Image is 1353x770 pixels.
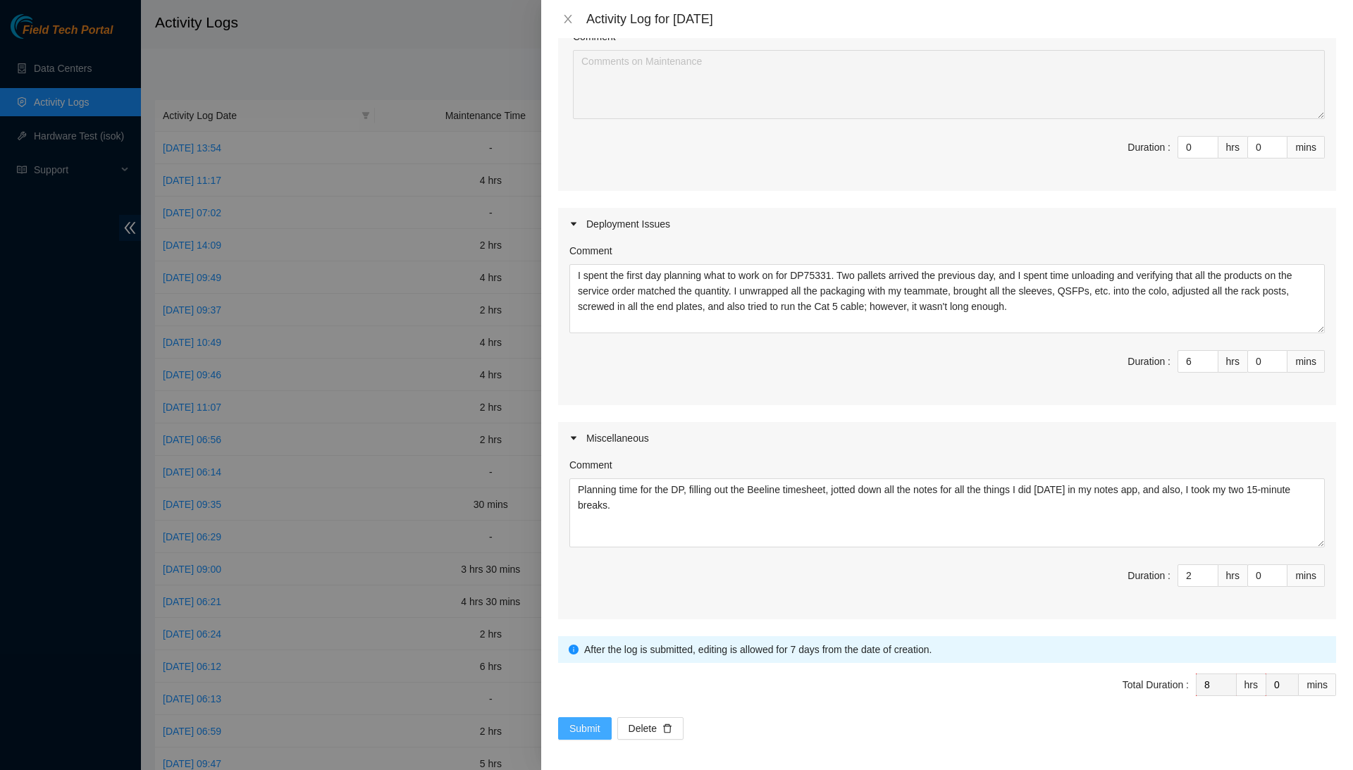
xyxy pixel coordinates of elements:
div: After the log is submitted, editing is allowed for 7 days from the date of creation. [584,642,1326,657]
span: delete [662,724,672,735]
textarea: Comment [569,478,1325,547]
div: hrs [1218,136,1248,159]
button: Close [558,13,578,26]
span: info-circle [569,645,579,654]
div: mins [1287,136,1325,159]
span: close [562,13,574,25]
span: caret-right [569,220,578,228]
div: Total Duration : [1123,677,1189,693]
div: mins [1287,350,1325,373]
div: hrs [1218,350,1248,373]
textarea: Comment [573,50,1325,119]
label: Comment [569,243,612,259]
div: hrs [1218,564,1248,587]
textarea: Comment [569,264,1325,333]
div: Deployment Issues [558,208,1336,240]
button: Submit [558,717,612,740]
button: Deletedelete [617,717,684,740]
div: mins [1299,673,1336,696]
div: Miscellaneous [558,422,1336,454]
div: Activity Log for [DATE] [586,11,1336,27]
div: Duration : [1127,139,1170,155]
div: Duration : [1127,354,1170,369]
label: Comment [569,457,612,473]
span: Submit [569,721,600,736]
div: mins [1287,564,1325,587]
div: hrs [1237,673,1266,696]
span: Delete [629,721,657,736]
span: caret-right [569,434,578,442]
div: Duration : [1127,568,1170,583]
